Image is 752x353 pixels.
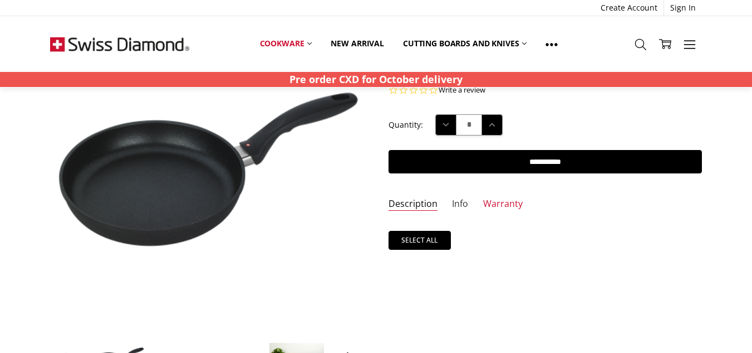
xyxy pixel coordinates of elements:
[321,31,393,56] a: New arrival
[289,72,463,86] strong: Pre order CXD for October delivery
[439,85,485,95] a: Write a review
[536,31,567,56] a: Show All
[389,231,451,250] a: Select all
[250,31,322,56] a: Cookware
[50,16,189,72] img: Free Shipping On Every Order
[394,31,537,56] a: Cutting boards and knives
[452,198,468,211] a: Info
[389,198,438,211] a: Description
[389,119,423,131] label: Quantity:
[483,198,523,211] a: Warranty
